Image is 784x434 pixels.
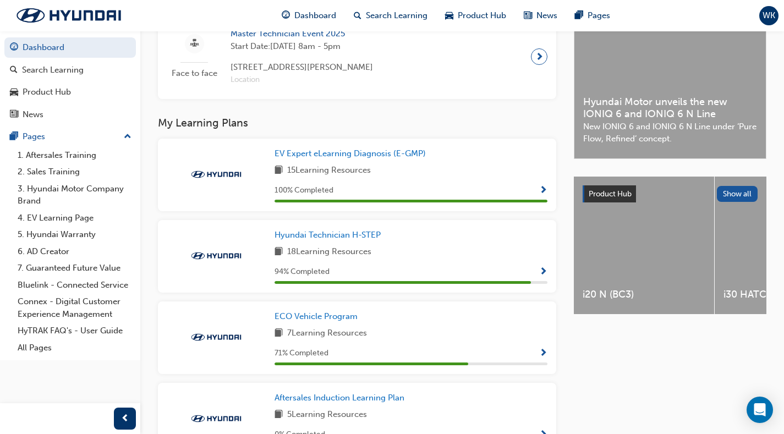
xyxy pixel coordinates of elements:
[275,184,333,197] span: 100 % Completed
[13,322,136,339] a: HyTRAK FAQ's - User Guide
[275,147,430,160] a: EV Expert eLearning Diagnosis (E-GMP)
[287,408,367,422] span: 5 Learning Resources
[23,130,45,143] div: Pages
[275,164,283,178] span: book-icon
[167,23,547,90] a: Face to faceMaster Technician Event 2025Start Date:[DATE] 8am - 5pm[STREET_ADDRESS][PERSON_NAME]L...
[539,186,547,196] span: Show Progress
[231,61,373,74] span: [STREET_ADDRESS][PERSON_NAME]
[13,226,136,243] a: 5. Hyundai Warranty
[121,412,129,426] span: prev-icon
[13,260,136,277] a: 7. Guaranteed Future Value
[13,339,136,356] a: All Pages
[13,243,136,260] a: 6. AD Creator
[275,149,426,158] span: EV Expert eLearning Diagnosis (E-GMP)
[4,105,136,125] a: News
[275,392,409,404] a: Aftersales Induction Learning Plan
[759,6,778,25] button: WK
[13,210,136,227] a: 4. EV Learning Page
[275,347,328,360] span: 71 % Completed
[515,4,566,27] a: news-iconNews
[275,310,362,323] a: ECO Vehicle Program
[583,120,757,145] span: New IONIQ 6 and IONIQ 6 N Line under ‘Pure Flow, Refined’ concept.
[4,35,136,127] button: DashboardSearch LearningProduct HubNews
[539,267,547,277] span: Show Progress
[13,180,136,210] a: 3. Hyundai Motor Company Brand
[4,82,136,102] a: Product Hub
[763,9,775,22] span: WK
[539,347,547,360] button: Show Progress
[282,9,290,23] span: guage-icon
[436,4,515,27] a: car-iconProduct Hub
[231,28,373,40] span: Master Technician Event 2025
[345,4,436,27] a: search-iconSearch Learning
[10,87,18,97] span: car-icon
[186,332,246,343] img: Trak
[4,127,136,147] button: Pages
[158,117,556,129] h3: My Learning Plans
[275,229,385,241] a: Hyundai Technician H-STEP
[13,293,136,322] a: Connex - Digital Customer Experience Management
[275,230,381,240] span: Hyundai Technician H-STEP
[190,37,199,51] span: sessionType_FACE_TO_FACE-icon
[23,86,71,98] div: Product Hub
[13,277,136,294] a: Bluelink - Connected Service
[13,147,136,164] a: 1. Aftersales Training
[10,132,18,142] span: pages-icon
[23,108,43,121] div: News
[6,4,132,27] img: Trak
[124,130,131,144] span: up-icon
[22,64,84,76] div: Search Learning
[535,49,544,64] span: next-icon
[231,40,373,53] span: Start Date: [DATE] 8am - 5pm
[275,408,283,422] span: book-icon
[10,43,18,53] span: guage-icon
[167,67,222,80] span: Face to face
[231,74,373,86] span: Location
[275,245,283,259] span: book-icon
[458,9,506,22] span: Product Hub
[10,110,18,120] span: news-icon
[275,327,283,340] span: book-icon
[575,9,583,23] span: pages-icon
[583,185,758,203] a: Product HubShow all
[4,37,136,58] a: Dashboard
[354,9,361,23] span: search-icon
[536,9,557,22] span: News
[717,186,758,202] button: Show all
[275,393,404,403] span: Aftersales Induction Learning Plan
[539,349,547,359] span: Show Progress
[539,184,547,197] button: Show Progress
[10,65,18,75] span: search-icon
[287,327,367,340] span: 7 Learning Resources
[275,311,358,321] span: ECO Vehicle Program
[294,9,336,22] span: Dashboard
[186,413,246,424] img: Trak
[273,4,345,27] a: guage-iconDashboard
[186,169,246,180] img: Trak
[574,177,714,314] a: i20 N (BC3)
[566,4,619,27] a: pages-iconPages
[186,250,246,261] img: Trak
[583,288,705,301] span: i20 N (BC3)
[588,9,610,22] span: Pages
[4,60,136,80] a: Search Learning
[287,164,371,178] span: 15 Learning Resources
[445,9,453,23] span: car-icon
[539,265,547,279] button: Show Progress
[583,96,757,120] span: Hyundai Motor unveils the new IONIQ 6 and IONIQ 6 N Line
[589,189,632,199] span: Product Hub
[287,245,371,259] span: 18 Learning Resources
[275,266,330,278] span: 94 % Completed
[747,397,773,423] div: Open Intercom Messenger
[524,9,532,23] span: news-icon
[366,9,427,22] span: Search Learning
[13,163,136,180] a: 2. Sales Training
